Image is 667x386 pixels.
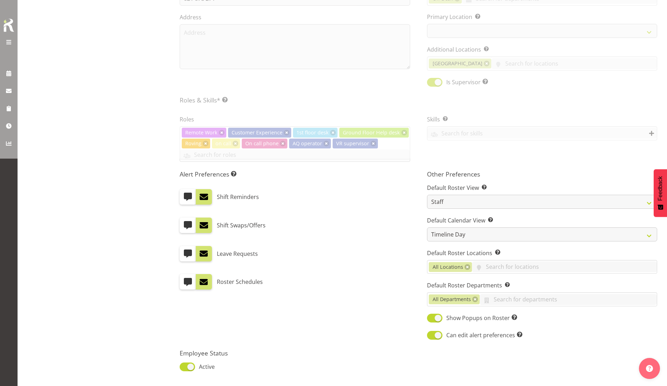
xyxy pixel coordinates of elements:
[427,249,657,257] label: Default Roster Locations
[427,170,657,178] h5: Other Preferences
[217,189,259,205] label: Shift Reminders
[195,362,215,371] span: Active
[180,349,414,357] h5: Employee Status
[433,263,463,271] span: All Locations
[427,216,657,225] label: Default Calendar View
[472,261,657,272] input: Search for locations
[217,218,266,233] label: Shift Swaps/Offers
[427,184,657,192] label: Default Roster View
[442,331,522,339] span: Can edit alert preferences
[480,294,657,305] input: Search for departments
[217,246,258,261] label: Leave Requests
[646,365,653,372] img: help-xxl-2.png
[217,274,263,289] label: Roster Schedules
[654,169,667,217] button: Feedback - Show survey
[657,176,663,201] span: Feedback
[433,295,471,303] span: All Departments
[180,170,410,178] h5: Alert Preferences
[427,281,657,289] label: Default Roster Departments
[442,314,517,322] span: Show Popups on Roster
